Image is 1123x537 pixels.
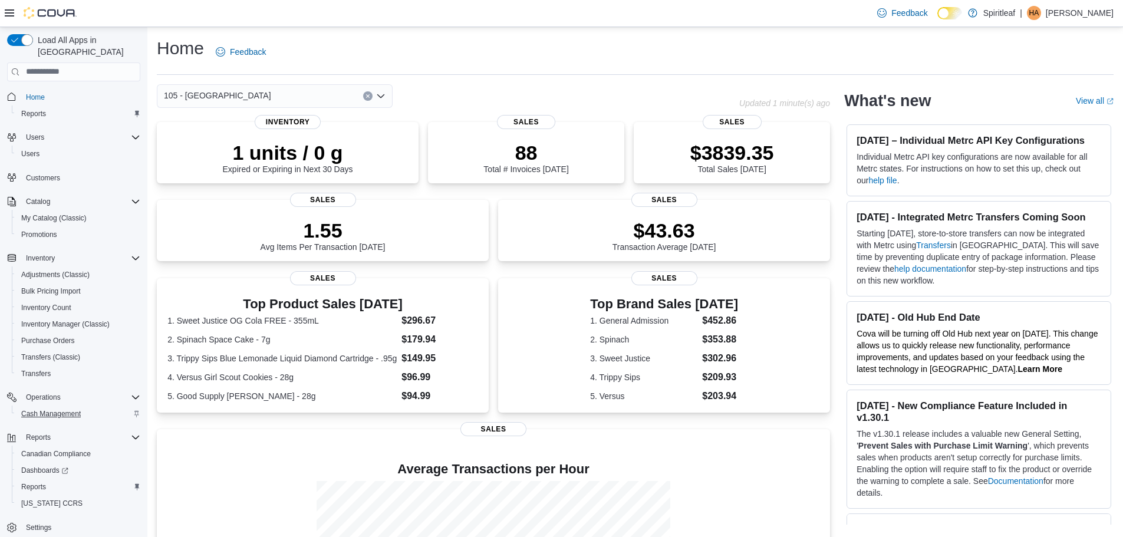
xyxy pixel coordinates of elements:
p: 1 units / 0 g [223,141,353,164]
span: Feedback [230,46,266,58]
span: Canadian Compliance [17,447,140,461]
div: Total # Invoices [DATE] [483,141,568,174]
p: The v1.30.1 release includes a valuable new General Setting, ' ', which prevents sales when produ... [857,428,1101,499]
span: Transfers [21,369,51,378]
a: Transfers [17,367,55,381]
span: Cova will be turning off Old Hub next year on [DATE]. This change allows us to quickly release ne... [857,329,1098,374]
button: Catalog [21,195,55,209]
dt: 2. Spinach [590,334,697,345]
span: Dashboards [17,463,140,477]
span: Settings [21,520,140,535]
span: Reports [21,109,46,118]
span: Cash Management [21,409,81,419]
dd: $353.88 [702,332,738,347]
span: Feedback [891,7,927,19]
button: Inventory Manager (Classic) [12,316,145,332]
a: My Catalog (Classic) [17,211,91,225]
span: Sales [290,271,356,285]
a: Transfers [916,241,951,250]
button: Adjustments (Classic) [12,266,145,283]
button: Transfers (Classic) [12,349,145,365]
button: Reports [21,430,55,444]
span: Settings [26,523,51,532]
div: Avg Items Per Transaction [DATE] [261,219,386,252]
button: Users [2,129,145,146]
h3: Top Product Sales [DATE] [167,297,478,311]
span: Reports [17,480,140,494]
h3: [DATE] - Old Hub End Date [857,311,1101,323]
button: Reports [12,106,145,122]
span: My Catalog (Classic) [21,213,87,223]
img: Cova [24,7,77,19]
span: Operations [26,393,61,402]
a: Learn More [1018,364,1062,374]
span: Promotions [21,230,57,239]
a: Reports [17,107,51,121]
div: Total Sales [DATE] [690,141,774,174]
p: $3839.35 [690,141,774,164]
button: Inventory [21,251,60,265]
button: Clear input [363,91,373,101]
a: View allExternal link [1076,96,1114,106]
a: Transfers (Classic) [17,350,85,364]
dt: 4. Versus Girl Scout Cookies - 28g [167,371,397,383]
span: Inventory Count [21,303,71,312]
dd: $96.99 [401,370,478,384]
button: Home [2,88,145,106]
button: Users [21,130,49,144]
span: Purchase Orders [17,334,140,348]
dt: 2. Spinach Space Cake - 7g [167,334,397,345]
span: Dashboards [21,466,68,475]
dt: 4. Trippy Sips [590,371,697,383]
span: Sales [290,193,356,207]
h3: [DATE] - New Compliance Feature Included in v1.30.1 [857,400,1101,423]
span: Transfers (Classic) [21,352,80,362]
a: Dashboards [17,463,73,477]
h1: Home [157,37,204,60]
span: Reports [21,430,140,444]
span: Customers [21,170,140,185]
span: Load All Apps in [GEOGRAPHIC_DATA] [33,34,140,58]
a: Users [17,147,44,161]
a: help file [868,176,897,185]
span: Catalog [26,197,50,206]
p: [PERSON_NAME] [1046,6,1114,20]
span: Inventory Manager (Classic) [17,317,140,331]
button: Inventory [2,250,145,266]
span: Sales [460,422,526,436]
a: Feedback [872,1,932,25]
span: Inventory Manager (Classic) [21,319,110,329]
dd: $149.95 [401,351,478,365]
button: Settings [2,519,145,536]
button: Users [12,146,145,162]
h3: Top Brand Sales [DATE] [590,297,738,311]
button: [US_STATE] CCRS [12,495,145,512]
button: Catalog [2,193,145,210]
dd: $94.99 [401,389,478,403]
span: Reports [21,482,46,492]
button: Cash Management [12,406,145,422]
p: 1.55 [261,219,386,242]
button: Purchase Orders [12,332,145,349]
dt: 1. General Admission [590,315,697,327]
a: Documentation [988,476,1043,486]
svg: External link [1106,98,1114,105]
span: Canadian Compliance [21,449,91,459]
span: 105 - [GEOGRAPHIC_DATA] [164,88,271,103]
span: Inventory [255,115,321,129]
a: Inventory Manager (Classic) [17,317,114,331]
span: Dark Mode [937,19,938,20]
span: Sales [631,193,697,207]
p: Individual Metrc API key configurations are now available for all Metrc states. For instructions ... [857,151,1101,186]
h3: [DATE] - Integrated Metrc Transfers Coming Soon [857,211,1101,223]
span: Reports [26,433,51,442]
span: Users [21,130,140,144]
dd: $179.94 [401,332,478,347]
span: Promotions [17,228,140,242]
span: Sales [497,115,556,129]
a: Feedback [211,40,271,64]
dt: 3. Sweet Justice [590,352,697,364]
span: Users [17,147,140,161]
dt: 5. Versus [590,390,697,402]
